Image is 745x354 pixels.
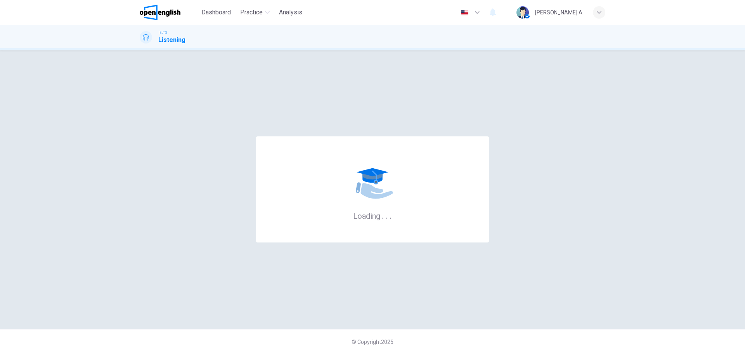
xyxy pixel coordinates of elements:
[140,5,180,20] img: OpenEnglish logo
[276,5,305,19] button: Analysis
[353,211,392,221] h6: Loading
[516,6,529,19] img: Profile picture
[381,209,384,221] h6: .
[198,5,234,19] button: Dashboard
[237,5,273,19] button: Practice
[279,8,302,17] span: Analysis
[201,8,231,17] span: Dashboard
[158,30,167,35] span: IELTS
[460,10,470,16] img: en
[240,8,263,17] span: Practice
[352,339,393,345] span: © Copyright 2025
[158,35,185,45] h1: Listening
[535,8,584,17] div: [PERSON_NAME] A.
[385,209,388,221] h6: .
[389,209,392,221] h6: .
[140,5,198,20] a: OpenEnglish logo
